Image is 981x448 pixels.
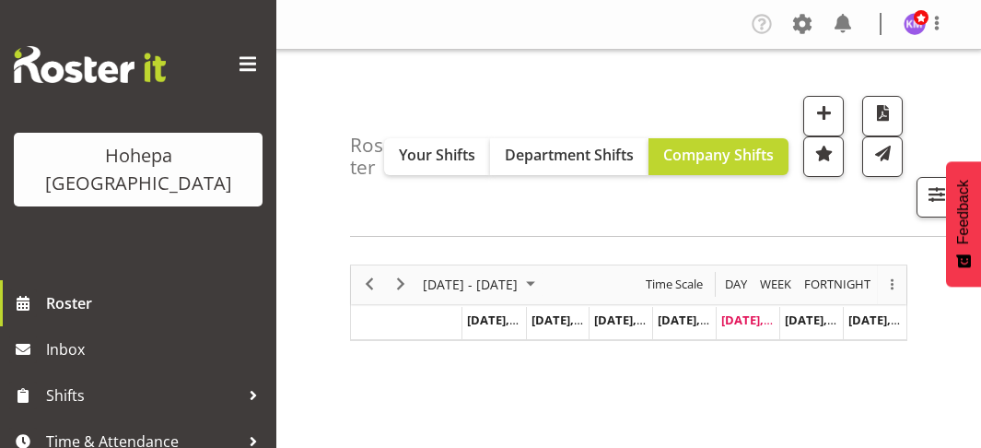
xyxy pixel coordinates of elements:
[594,312,678,328] span: [DATE], [DATE]
[658,312,742,328] span: [DATE], [DATE]
[955,180,972,244] span: Feedback
[14,46,166,83] img: Rosterit website logo
[648,138,788,175] button: Company Shifts
[420,273,543,296] button: August 2025
[505,145,634,165] span: Department Shifts
[357,273,382,296] button: Previous
[421,273,520,296] span: [DATE] - [DATE]
[722,273,751,296] button: Timeline Day
[644,273,705,296] span: Time Scale
[384,138,490,175] button: Your Shifts
[862,96,903,136] button: Download a PDF of the roster according to the set date range.
[416,265,546,304] div: August 18 - 24, 2025
[801,273,874,296] button: Fortnight
[46,382,239,409] span: Shifts
[862,136,903,177] button: Send a list of all shifts for the selected filtered period to all rostered employees.
[803,136,844,177] button: Highlight an important date within the roster.
[399,145,475,165] span: Your Shifts
[490,138,648,175] button: Department Shifts
[917,177,957,218] button: Filter Shifts
[721,312,805,328] span: [DATE], [DATE]
[803,96,844,136] button: Add a new shift
[350,265,907,341] div: Timeline Week of August 22, 2025
[385,265,416,304] div: next period
[354,265,385,304] div: previous period
[350,135,384,178] h4: Roster
[946,161,981,287] button: Feedback - Show survey
[877,265,906,304] div: overflow
[758,273,793,296] span: Week
[663,145,774,165] span: Company Shifts
[757,273,795,296] button: Timeline Week
[389,273,414,296] button: Next
[46,289,267,317] span: Roster
[904,13,926,35] img: kelly-morgan6119.jpg
[32,142,244,197] div: Hohepa [GEOGRAPHIC_DATA]
[46,336,267,363] span: Inbox
[643,273,707,296] button: Time Scale
[785,312,869,328] span: [DATE], [DATE]
[723,273,749,296] span: Day
[848,312,932,328] span: [DATE], [DATE]
[531,312,615,328] span: [DATE], [DATE]
[802,273,872,296] span: Fortnight
[467,312,551,328] span: [DATE], [DATE]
